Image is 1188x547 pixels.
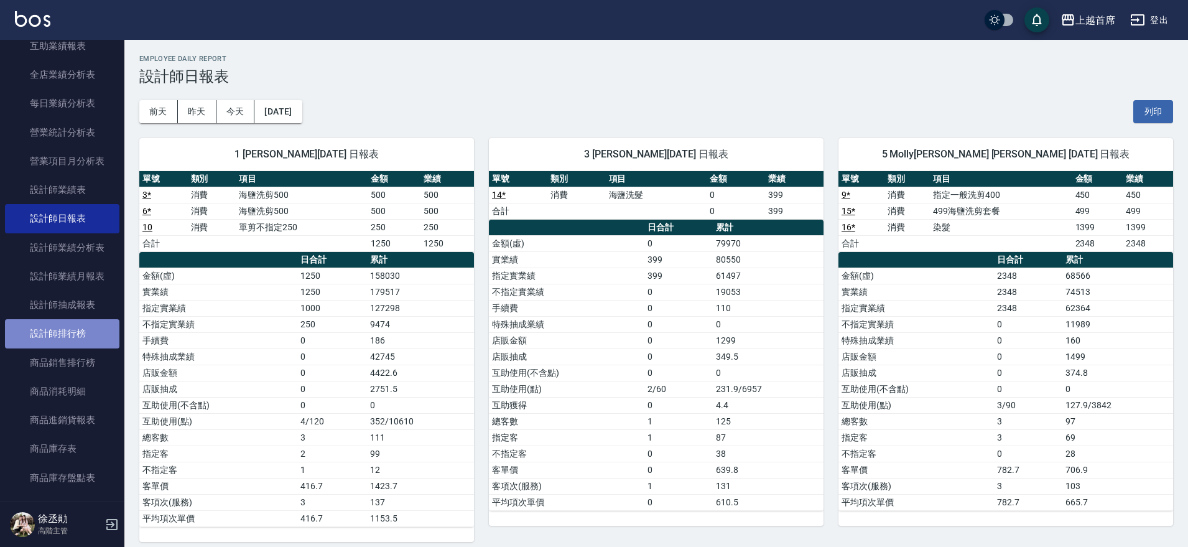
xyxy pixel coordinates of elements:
[504,148,809,161] span: 3 [PERSON_NAME][DATE] 日報表
[713,446,824,462] td: 38
[838,316,994,332] td: 不指定實業績
[1072,219,1123,235] td: 1399
[644,316,713,332] td: 0
[367,268,474,284] td: 158030
[297,397,367,413] td: 0
[236,203,368,219] td: 海鹽洗剪500
[1123,219,1173,235] td: 1399
[884,171,930,187] th: 類別
[139,55,1173,63] h2: Employee Daily Report
[367,252,474,268] th: 累計
[1072,187,1123,203] td: 450
[367,284,474,300] td: 179517
[5,464,119,492] a: 商品庫存盤點表
[765,187,824,203] td: 399
[5,406,119,434] a: 商品進銷貨報表
[713,235,824,251] td: 79970
[188,171,236,187] th: 類別
[367,300,474,316] td: 127298
[1062,478,1173,494] td: 103
[765,203,824,219] td: 399
[994,462,1062,478] td: 782.7
[1123,235,1173,251] td: 2348
[297,348,367,365] td: 0
[1062,397,1173,413] td: 127.9/3842
[884,187,930,203] td: 消費
[489,171,824,220] table: a dense table
[838,413,994,429] td: 總客數
[838,332,994,348] td: 特殊抽成業績
[644,251,713,268] td: 399
[884,219,930,235] td: 消費
[139,268,297,284] td: 金額(虛)
[644,397,713,413] td: 0
[994,252,1062,268] th: 日合計
[489,203,547,219] td: 合計
[367,429,474,446] td: 111
[713,413,824,429] td: 125
[838,300,994,316] td: 指定實業績
[838,446,994,462] td: 不指定客
[644,478,713,494] td: 1
[489,171,547,187] th: 單號
[254,100,302,123] button: [DATE]
[838,284,994,300] td: 實業績
[489,494,644,510] td: 平均項次單價
[838,478,994,494] td: 客項次(服務)
[1024,7,1049,32] button: save
[707,171,765,187] th: 金額
[367,478,474,494] td: 1423.7
[489,316,644,332] td: 特殊抽成業績
[188,219,236,235] td: 消費
[489,268,644,284] td: 指定實業績
[644,220,713,236] th: 日合計
[713,316,824,332] td: 0
[644,494,713,510] td: 0
[15,11,50,27] img: Logo
[139,316,297,332] td: 不指定實業績
[713,284,824,300] td: 19053
[367,365,474,381] td: 4422.6
[5,434,119,463] a: 商品庫存表
[489,251,644,268] td: 實業績
[139,284,297,300] td: 實業績
[5,32,119,60] a: 互助業績報表
[139,332,297,348] td: 手續費
[139,510,297,526] td: 平均項次單價
[5,233,119,262] a: 設計師業績分析表
[838,365,994,381] td: 店販抽成
[1123,171,1173,187] th: 業績
[297,381,367,397] td: 0
[838,381,994,397] td: 互助使用(不含點)
[297,316,367,332] td: 250
[420,171,474,187] th: 業績
[139,235,188,251] td: 合計
[368,203,421,219] td: 500
[1062,381,1173,397] td: 0
[644,332,713,348] td: 0
[367,332,474,348] td: 186
[5,175,119,204] a: 設計師業績表
[367,381,474,397] td: 2751.5
[838,235,884,251] td: 合計
[139,478,297,494] td: 客單價
[644,268,713,284] td: 399
[994,332,1062,348] td: 0
[713,397,824,413] td: 4.4
[297,446,367,462] td: 2
[994,381,1062,397] td: 0
[1062,332,1173,348] td: 160
[838,171,1173,252] table: a dense table
[994,413,1062,429] td: 3
[1062,446,1173,462] td: 28
[367,413,474,429] td: 352/10610
[1123,203,1173,219] td: 499
[5,348,119,377] a: 商品銷售排行榜
[297,510,367,526] td: 416.7
[139,171,188,187] th: 單號
[930,203,1072,219] td: 499海鹽洗剪套餐
[139,100,178,123] button: 前天
[367,446,474,462] td: 99
[297,332,367,348] td: 0
[1062,316,1173,332] td: 11989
